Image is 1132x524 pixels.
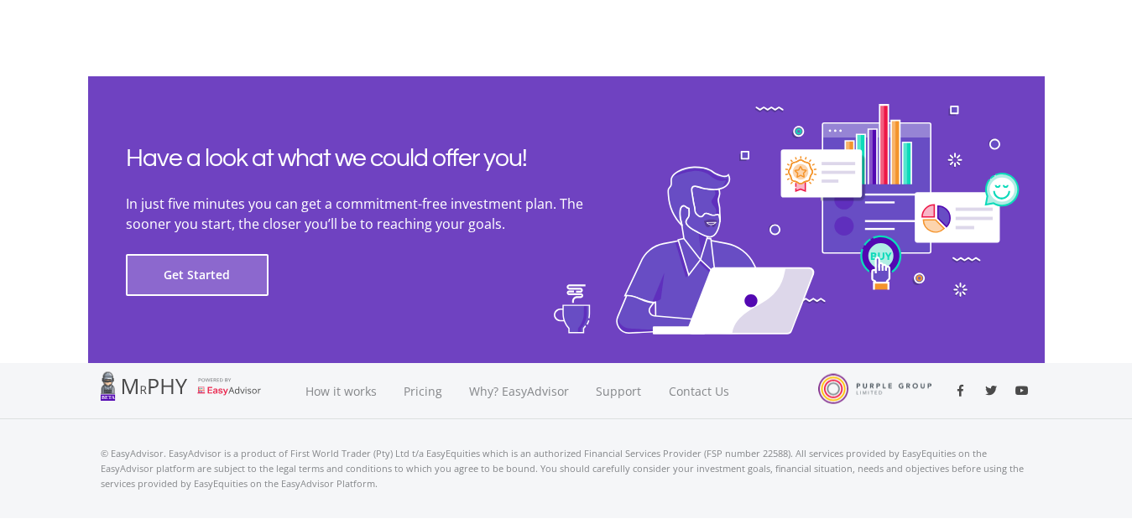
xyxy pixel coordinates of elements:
a: Contact Us [655,363,744,419]
h2: Have a look at what we could offer you! [126,143,629,174]
p: © EasyAdvisor. EasyAdvisor is a product of First World Trader (Pty) Ltd t/a EasyEquities which is... [101,446,1032,491]
p: In just five minutes you can get a commitment-free investment plan. The sooner you start, the clo... [126,194,629,234]
a: How it works [292,363,390,419]
a: Pricing [390,363,456,419]
button: Get Started [126,254,269,296]
a: Support [582,363,655,419]
a: Why? EasyAdvisor [456,363,582,419]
